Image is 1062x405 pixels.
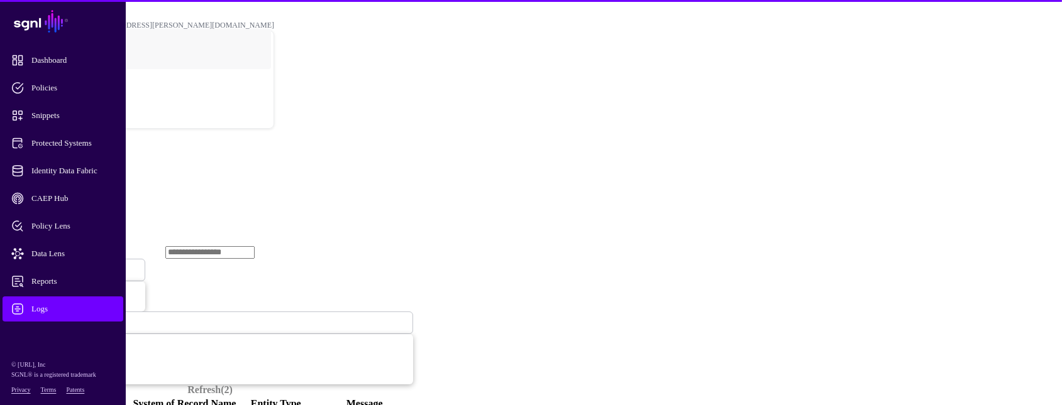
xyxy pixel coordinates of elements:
[41,386,57,393] a: Terms
[3,75,123,100] a: Policies
[26,65,274,105] a: POC
[11,165,135,177] span: Identity Data Fabric
[3,48,123,73] a: Dashboard
[3,324,123,349] a: Admin
[66,386,84,393] a: Patents
[3,186,123,211] a: CAEP Hub
[8,8,118,35] a: SGNL
[11,109,135,122] span: Snippets
[3,296,123,321] a: Logs
[3,103,123,128] a: Snippets
[11,275,135,288] span: Reports
[11,192,135,205] span: CAEP Hub
[26,109,274,119] div: Log out
[3,213,123,239] a: Policy Lens
[3,158,123,183] a: Identity Data Fabric
[11,247,135,260] span: Data Lens
[11,220,135,232] span: Policy Lens
[3,241,123,266] a: Data Lens
[11,303,135,315] span: Logs
[11,137,135,149] span: Protected Systems
[11,54,135,67] span: Dashboard
[11,82,135,94] span: Policies
[25,21,274,30] div: [PERSON_NAME][EMAIL_ADDRESS][PERSON_NAME][DOMAIN_NAME]
[3,131,123,156] a: Protected Systems
[187,384,233,395] a: Refresh (2)
[11,386,31,393] a: Privacy
[5,148,1057,165] h2: Logs
[3,269,123,294] a: Reports
[11,360,114,370] p: © [URL], Inc
[11,370,114,380] p: SGNL® is a registered trademark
